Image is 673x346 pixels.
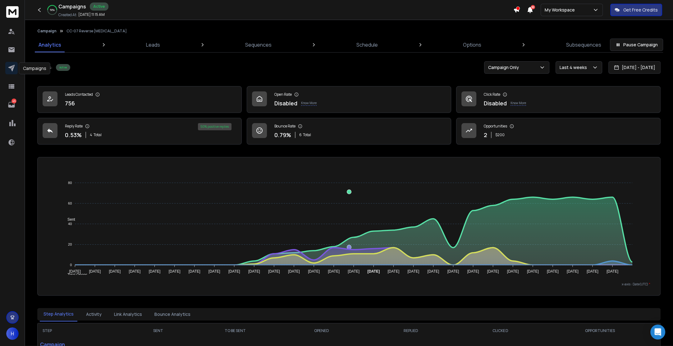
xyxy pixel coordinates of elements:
tspan: [DATE] [268,269,280,274]
p: Subsequences [566,41,601,48]
a: Sequences [241,37,275,52]
tspan: [DATE] [248,269,260,274]
span: Sent [63,217,75,222]
a: Leads Contacted756 [37,86,242,113]
p: Opportunities [484,124,507,129]
span: Total [303,132,311,137]
a: Open RateDisabledKnow More [247,86,451,113]
tspan: [DATE] [527,269,538,274]
tspan: [DATE] [328,269,340,274]
p: x-axis : Date(UTC) [48,282,650,287]
button: Campaign [37,29,57,34]
p: [DATE] 11:15 AM [78,12,105,17]
div: Active [56,64,70,71]
a: Bounce Rate0.79%6Total [247,118,451,145]
p: 2 [484,131,487,139]
a: Opportunities2$200 [456,118,661,145]
th: OPENED [282,323,361,338]
tspan: [DATE] [149,269,160,274]
button: Link Analytics [110,307,146,321]
div: Campaigns [19,62,50,74]
th: STEP [38,323,128,338]
tspan: 20 [68,242,71,246]
p: Open Rate [274,92,292,97]
a: Leads [142,37,164,52]
p: Created At: [58,12,77,17]
p: Disabled [484,99,507,108]
p: Campaign Only [488,64,521,71]
tspan: [DATE] [607,269,618,274]
tspan: [DATE] [89,269,101,274]
button: Get Free Credits [610,4,662,16]
span: 6 [299,132,302,137]
tspan: [DATE] [447,269,459,274]
tspan: [DATE] [228,269,240,274]
tspan: [DATE] [288,269,300,274]
p: Know More [510,101,526,106]
tspan: [DATE] [69,269,81,274]
tspan: [DATE] [387,269,399,274]
p: Analytics [39,41,61,48]
p: $ 200 [495,132,505,137]
button: Pause Campaign [610,39,663,51]
th: CLICKED [461,323,540,338]
tspan: [DATE] [566,269,578,274]
p: Bounce Rate [274,124,295,129]
button: Step Analytics [40,307,77,321]
tspan: [DATE] [109,269,121,274]
p: 50 % [50,8,55,12]
tspan: 80 [68,181,71,185]
p: 756 [65,99,75,108]
tspan: [DATE] [308,269,320,274]
span: 50 [531,5,535,9]
a: Reply Rate0.53%4Total50% positive replies [37,118,242,145]
tspan: 60 [68,201,71,205]
div: Active [90,2,108,11]
tspan: 0 [70,263,72,267]
tspan: [DATE] [586,269,598,274]
p: Click Rate [484,92,500,97]
tspan: [DATE] [188,269,200,274]
a: Schedule [353,37,382,52]
p: Leads [146,41,160,48]
th: OPPORTUNITIES [540,323,661,338]
button: Bounce Analytics [151,307,194,321]
span: Total [94,132,102,137]
div: Open Intercom Messenger [650,325,665,339]
p: Leads Contacted [65,92,93,97]
button: H [6,327,19,340]
a: 45 [5,99,18,111]
span: Total Opens [63,273,87,277]
p: Last 4 weeks [560,64,589,71]
tspan: [DATE] [407,269,419,274]
p: 45 [11,99,16,104]
p: Know More [301,101,317,106]
th: SENT [128,323,188,338]
tspan: 40 [68,222,71,226]
tspan: [DATE] [367,269,380,274]
span: 4 [90,132,92,137]
th: REPLIED [361,323,461,338]
p: Get Free Credits [623,7,658,13]
tspan: [DATE] [348,269,359,274]
p: 0.53 % [65,131,82,139]
p: Options [463,41,481,48]
p: 0.79 % [274,131,291,139]
p: Disabled [274,99,297,108]
a: Subsequences [562,37,605,52]
a: Options [459,37,485,52]
h1: Campaigns [58,3,86,10]
a: Click RateDisabledKnow More [456,86,661,113]
th: TO BE SENT [188,323,282,338]
p: Reply Rate [65,124,83,129]
tspan: [DATE] [208,269,220,274]
p: Schedule [356,41,378,48]
div: 50 % positive replies [198,123,231,130]
tspan: [DATE] [507,269,519,274]
tspan: [DATE] [168,269,180,274]
p: CC-07 Reverse [MEDICAL_DATA] [66,29,127,34]
tspan: [DATE] [427,269,439,274]
p: My Workspace [545,7,577,13]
